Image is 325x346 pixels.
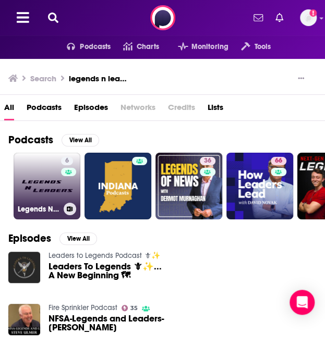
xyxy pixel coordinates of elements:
[191,40,228,54] span: Monitoring
[74,99,108,120] a: Episodes
[200,157,215,165] a: 36
[122,305,138,311] a: 35
[249,9,267,27] a: Show notifications dropdown
[275,156,282,166] span: 66
[300,9,317,26] a: Logged in as megcassidy
[8,133,99,146] a: PodcastsView All
[165,39,228,55] button: open menu
[18,205,59,214] h3: Legends N Leaders
[59,232,97,245] button: View All
[49,314,167,332] span: NFSA-Legends and Leaders-[PERSON_NAME]
[309,9,317,17] svg: Add a profile image
[226,153,293,219] a: 66
[121,99,155,120] span: Networks
[300,9,317,26] img: User Profile
[8,232,51,245] h2: Episodes
[294,73,308,84] button: Show More Button
[8,304,40,336] img: NFSA-Legends and Leaders-Steve Ulmer
[228,39,271,55] button: open menu
[271,9,287,27] a: Show notifications dropdown
[49,314,167,332] a: NFSA-Legends and Leaders-Steve Ulmer
[8,133,53,146] h2: Podcasts
[62,134,99,146] button: View All
[137,40,159,54] span: Charts
[27,99,62,120] a: Podcasts
[8,252,40,283] img: Leaders To Legends 🗡✨... A New Beginning 🗺
[80,40,111,54] span: Podcasts
[49,262,167,280] a: Leaders To Legends 🗡✨... A New Beginning 🗺
[290,290,315,315] div: Open Intercom Messenger
[254,40,271,54] span: Tools
[155,153,222,219] a: 36
[49,303,117,312] a: Fire Sprinkler Podcast
[204,156,211,166] span: 36
[208,99,223,120] a: Lists
[49,251,160,260] a: Leaders to Legends Podcast 🗡✨
[14,153,80,219] a: 6Legends N Leaders
[61,157,73,165] a: 6
[4,99,14,120] a: All
[130,306,138,311] span: 35
[65,156,69,166] span: 6
[69,73,130,83] h3: legends n leaders
[8,232,97,245] a: EpisodesView All
[54,39,111,55] button: open menu
[168,99,195,120] span: Credits
[111,39,159,55] a: Charts
[150,5,175,30] img: Podchaser - Follow, Share and Rate Podcasts
[30,73,56,83] h3: Search
[271,157,286,165] a: 66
